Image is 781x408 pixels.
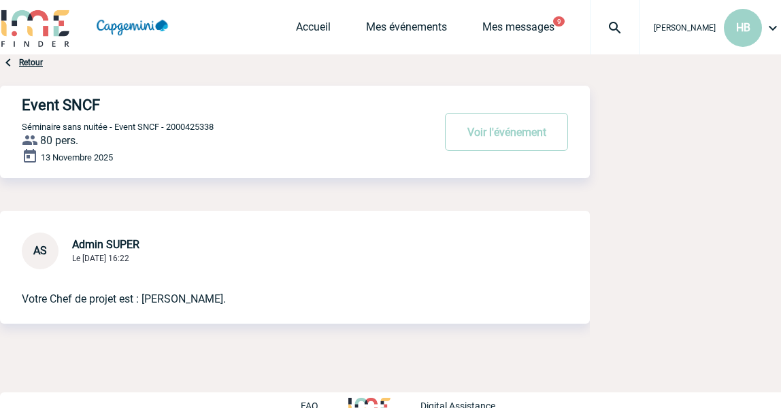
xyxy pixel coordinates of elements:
[366,20,447,39] a: Mes événements
[72,254,129,263] span: Le [DATE] 16:22
[22,269,530,307] p: Votre Chef de projet est : [PERSON_NAME].
[654,23,716,33] span: [PERSON_NAME]
[72,238,139,251] span: Admin SUPER
[553,16,565,27] button: 9
[41,152,113,163] span: 13 Novembre 2025
[19,58,43,67] a: Retour
[22,97,393,114] h4: Event SNCF
[33,244,47,257] span: AS
[22,122,214,132] span: Séminaire sans nuitée - Event SNCF - 2000425338
[736,21,750,34] span: HB
[296,20,331,39] a: Accueil
[445,113,568,151] button: Voir l'événement
[40,134,78,147] span: 80 pers.
[482,20,554,39] a: Mes messages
